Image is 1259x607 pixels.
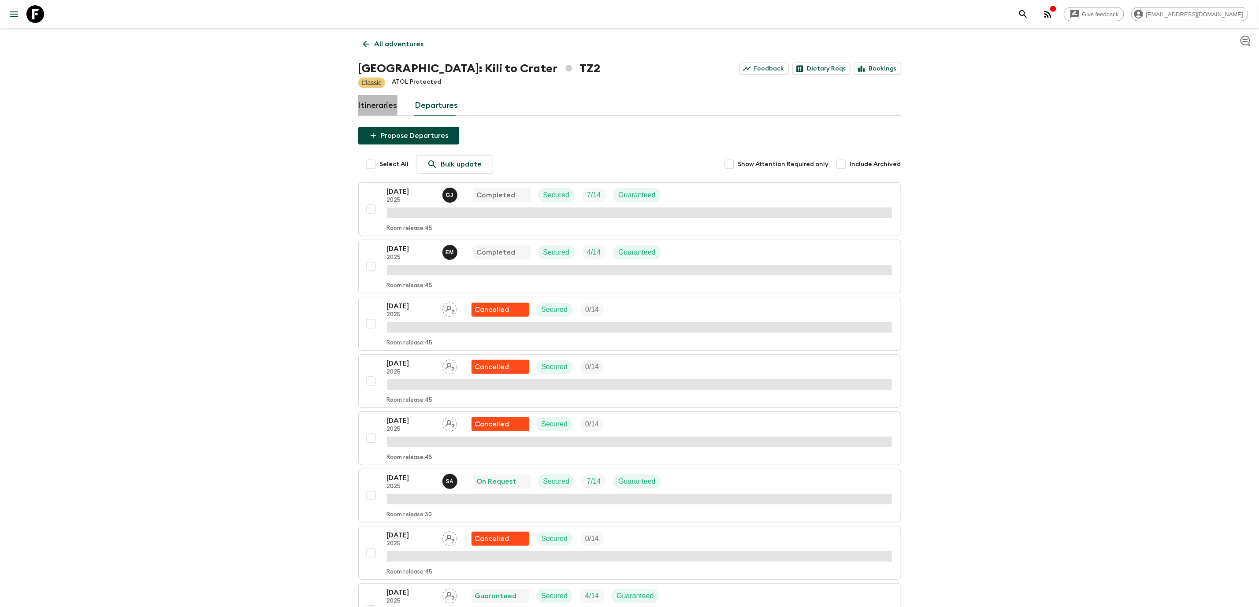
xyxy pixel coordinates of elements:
[387,483,435,490] p: 2025
[585,591,599,601] p: 4 / 14
[542,304,568,315] p: Secured
[387,473,435,483] p: [DATE]
[446,478,454,485] p: S A
[387,511,432,518] p: Room release: 30
[538,245,575,259] div: Secured
[375,39,424,49] p: All adventures
[536,303,573,317] div: Secured
[536,589,573,603] div: Secured
[387,282,433,289] p: Room release: 45
[387,598,435,605] p: 2025
[536,360,573,374] div: Secured
[387,426,435,433] p: 2025
[358,526,901,580] button: [DATE]2025Assign pack leaderFlash Pack cancellationSecuredTrip FillRoom release:45
[618,247,656,258] p: Guaranteed
[1077,11,1124,18] span: Give feedback
[387,340,433,347] p: Room release: 45
[358,60,601,78] h1: [GEOGRAPHIC_DATA]: Kili to Crater TZ2
[542,591,568,601] p: Secured
[536,417,573,431] div: Secured
[387,587,435,598] p: [DATE]
[358,240,901,293] button: [DATE]2025Emanuel MunisiCompletedSecuredTrip FillGuaranteedRoom release:45
[358,35,429,53] a: All adventures
[542,533,568,544] p: Secured
[1064,7,1124,21] a: Give feedback
[542,419,568,429] p: Secured
[387,540,435,548] p: 2025
[582,474,606,489] div: Trip Fill
[538,188,575,202] div: Secured
[358,469,901,522] button: [DATE]2025Seleman AllyOn RequestSecuredTrip FillGuaranteedRoom release:30
[587,476,601,487] p: 7 / 14
[415,95,458,116] a: Departures
[850,160,901,169] span: Include Archived
[442,474,459,489] button: SA
[442,419,457,426] span: Assign pack leader
[587,247,601,258] p: 4 / 14
[442,190,459,197] span: Gerald John
[580,417,604,431] div: Trip Fill
[472,417,529,431] div: Flash Pack cancellation
[442,362,457,369] span: Assign pack leader
[580,303,604,317] div: Trip Fill
[543,476,570,487] p: Secured
[543,190,570,200] p: Secured
[387,197,435,204] p: 2025
[387,358,435,369] p: [DATE]
[1131,7,1248,21] div: [EMAIL_ADDRESS][DOMAIN_NAME]
[387,301,435,311] p: [DATE]
[442,477,459,484] span: Seleman Ally
[358,297,901,351] button: [DATE]2025Assign pack leaderFlash Pack cancellationSecuredTrip FillRoom release:45
[475,591,517,601] p: Guaranteed
[854,63,901,75] a: Bookings
[475,304,509,315] p: Cancelled
[387,397,433,404] p: Room release: 45
[585,362,599,372] p: 0 / 14
[618,476,656,487] p: Guaranteed
[475,533,509,544] p: Cancelled
[585,419,599,429] p: 0 / 14
[5,5,23,23] button: menu
[477,476,516,487] p: On Request
[358,182,901,236] button: [DATE]2025Gerald JohnCompletedSecuredTrip FillGuaranteedRoom release:45
[442,534,457,541] span: Assign pack leader
[738,160,829,169] span: Show Attention Required only
[585,533,599,544] p: 0 / 14
[358,411,901,465] button: [DATE]2025Assign pack leaderFlash Pack cancellationSecuredTrip FillRoom release:45
[416,155,493,174] a: Bulk update
[358,95,397,116] a: Itineraries
[472,532,529,546] div: Flash Pack cancellation
[475,419,509,429] p: Cancelled
[442,591,457,598] span: Assign pack leader
[441,159,482,170] p: Bulk update
[387,311,435,318] p: 2025
[587,190,601,200] p: 7 / 14
[472,360,529,374] div: Flash Pack cancellation
[387,225,433,232] p: Room release: 45
[387,569,433,576] p: Room release: 45
[617,591,654,601] p: Guaranteed
[442,248,459,255] span: Emanuel Munisi
[582,245,606,259] div: Trip Fill
[472,303,529,317] div: Flash Pack cancellation
[387,369,435,376] p: 2025
[543,247,570,258] p: Secured
[362,78,382,87] p: Classic
[580,360,604,374] div: Trip Fill
[542,362,568,372] p: Secured
[739,63,789,75] a: Feedback
[582,188,606,202] div: Trip Fill
[387,244,435,254] p: [DATE]
[387,530,435,540] p: [DATE]
[792,63,850,75] a: Dietary Reqs
[477,247,516,258] p: Completed
[358,354,901,408] button: [DATE]2025Assign pack leaderFlash Pack cancellationSecuredTrip FillRoom release:45
[1141,11,1248,18] span: [EMAIL_ADDRESS][DOMAIN_NAME]
[580,589,604,603] div: Trip Fill
[536,532,573,546] div: Secured
[387,415,435,426] p: [DATE]
[538,474,575,489] div: Secured
[358,127,459,144] button: Propose Departures
[387,186,435,197] p: [DATE]
[475,362,509,372] p: Cancelled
